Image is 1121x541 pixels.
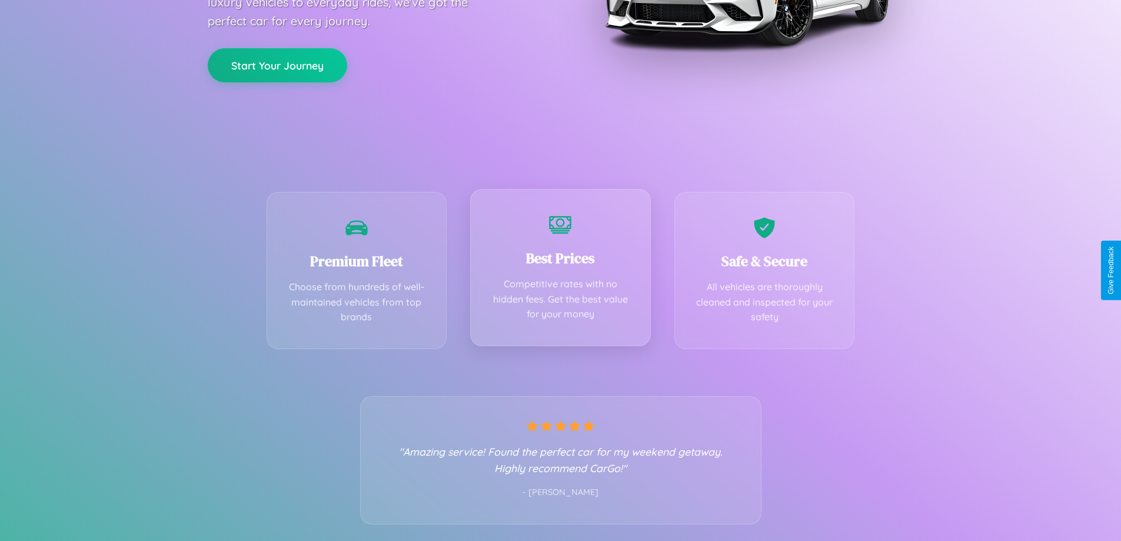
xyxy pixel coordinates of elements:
h3: Premium Fleet [285,251,429,271]
p: Competitive rates with no hidden fees. Get the best value for your money [488,277,633,322]
h3: Best Prices [488,248,633,268]
button: Start Your Journey [208,48,347,82]
p: - [PERSON_NAME] [384,485,737,500]
p: Choose from hundreds of well-maintained vehicles from top brands [285,280,429,325]
div: Give Feedback [1107,247,1115,294]
p: All vehicles are thoroughly cleaned and inspected for your safety [693,280,837,325]
p: "Amazing service! Found the perfect car for my weekend getaway. Highly recommend CarGo!" [384,443,737,476]
h3: Safe & Secure [693,251,837,271]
